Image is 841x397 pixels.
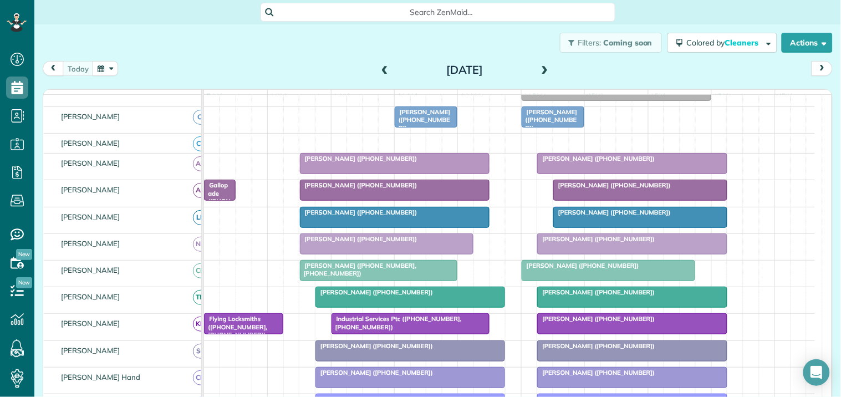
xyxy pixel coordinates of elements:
span: TM [193,290,208,305]
span: Gallopade ([PHONE_NUMBER], [PHONE_NUMBER]) [203,181,231,245]
span: [PERSON_NAME] ([PHONE_NUMBER]) [299,155,418,162]
span: [PERSON_NAME] [59,239,123,248]
span: Flying Locksmiths ([PHONE_NUMBER], [PHONE_NUMBER]) [203,315,267,339]
span: AH [193,156,208,171]
span: [PERSON_NAME] [59,185,123,194]
span: [PERSON_NAME] [59,346,123,355]
span: CM [193,263,208,278]
button: Actions [782,33,833,53]
span: [PERSON_NAME] ([PHONE_NUMBER]) [299,181,418,189]
span: [PERSON_NAME] ([PHONE_NUMBER]) [537,155,655,162]
span: [PERSON_NAME] Hand [59,373,142,381]
span: [PERSON_NAME] ([PHONE_NUMBER]) [521,108,578,132]
span: [PERSON_NAME] ([PHONE_NUMBER]) [315,288,434,296]
span: New [16,277,32,288]
span: [PERSON_NAME] ([PHONE_NUMBER]) [315,342,434,350]
span: CH [193,370,208,385]
button: today [63,61,94,76]
span: [PERSON_NAME] [59,266,123,274]
span: KD [193,317,208,332]
span: [PERSON_NAME] ([PHONE_NUMBER]) [394,108,451,132]
span: New [16,249,32,260]
span: Industrial Services Ptc ([PHONE_NUMBER], [PHONE_NUMBER]) [331,315,462,330]
span: ND [193,237,208,252]
span: 12pm [522,92,546,101]
span: Coming soon [603,38,653,48]
span: Filters: [578,38,602,48]
span: [PERSON_NAME] ([PHONE_NUMBER], [PHONE_NUMBER]) [299,262,417,277]
span: [PERSON_NAME] ([PHONE_NUMBER]) [537,235,655,243]
button: prev [43,61,64,76]
span: [PERSON_NAME] [59,292,123,301]
span: [PERSON_NAME] ([PHONE_NUMBER]) [553,208,671,216]
span: AR [193,183,208,198]
span: [PERSON_NAME] ([PHONE_NUMBER]) [537,288,655,296]
span: [PERSON_NAME] ([PHONE_NUMBER]) [521,262,640,269]
span: 3pm [712,92,731,101]
span: 2pm [649,92,668,101]
span: CT [193,136,208,151]
button: next [812,61,833,76]
span: 11am [458,92,483,101]
button: Colored byCleaners [667,33,777,53]
div: Open Intercom Messenger [803,359,830,386]
span: [PERSON_NAME] [59,139,123,147]
span: Cleaners [725,38,761,48]
span: 7am [204,92,225,101]
span: [PERSON_NAME] ([PHONE_NUMBER]) [315,369,434,376]
span: 10am [395,92,420,101]
span: [PERSON_NAME] [59,212,123,221]
span: [PERSON_NAME] [59,319,123,328]
span: 8am [268,92,288,101]
span: 9am [332,92,352,101]
span: 4pm [776,92,795,101]
span: LH [193,210,208,225]
span: [PERSON_NAME] ([PHONE_NUMBER]) [537,315,655,323]
span: [PERSON_NAME] [59,159,123,167]
span: [PERSON_NAME] ([PHONE_NUMBER]) [537,369,655,376]
span: [PERSON_NAME] ([PHONE_NUMBER]) [537,342,655,350]
span: CJ [193,110,208,125]
span: [PERSON_NAME] [59,112,123,121]
span: [PERSON_NAME] ([PHONE_NUMBER]) [553,181,671,189]
span: [PERSON_NAME] ([PHONE_NUMBER]) [299,235,418,243]
span: SC [193,344,208,359]
h2: [DATE] [395,64,534,76]
span: [PERSON_NAME] ([PHONE_NUMBER]) [299,208,418,216]
span: 1pm [585,92,604,101]
span: Colored by [687,38,763,48]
